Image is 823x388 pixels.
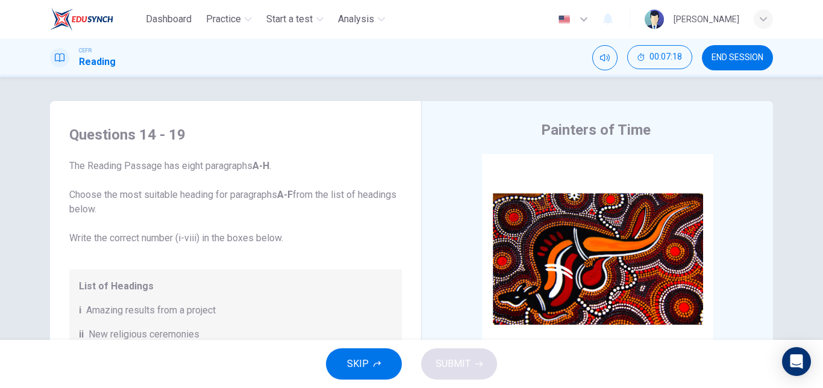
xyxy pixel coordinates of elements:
[79,303,81,318] span: i
[50,7,141,31] a: EduSynch logo
[69,159,402,245] span: The Reading Passage has eight paragraphs . Choose the most suitable heading for paragraphs from t...
[86,303,216,318] span: Amazing results from a project
[702,45,773,70] button: END SESSION
[627,45,692,69] button: 00:07:18
[146,12,192,26] span: Dashboard
[79,279,392,294] span: List of Headings
[592,45,618,70] div: Mute
[206,12,241,26] span: Practice
[712,53,763,63] span: END SESSION
[338,12,374,26] span: Analysis
[79,55,116,69] h1: Reading
[89,327,199,342] span: New religious ceremonies
[266,12,313,26] span: Start a test
[541,120,651,140] h4: Painters of Time
[333,8,390,30] button: Analysis
[79,327,84,342] span: ii
[79,46,92,55] span: CEFR
[277,189,293,200] b: A-F
[261,8,328,30] button: Start a test
[557,15,572,24] img: en
[627,45,692,70] div: Hide
[347,356,369,372] span: SKIP
[326,348,402,380] button: SKIP
[50,7,113,31] img: EduSynch logo
[201,8,257,30] button: Practice
[649,52,682,62] span: 00:07:18
[69,125,402,144] h4: Questions 14 - 19
[645,10,664,29] img: Profile picture
[674,12,739,26] div: [PERSON_NAME]
[782,347,811,376] div: Open Intercom Messenger
[252,160,269,171] b: A-H
[141,8,196,30] button: Dashboard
